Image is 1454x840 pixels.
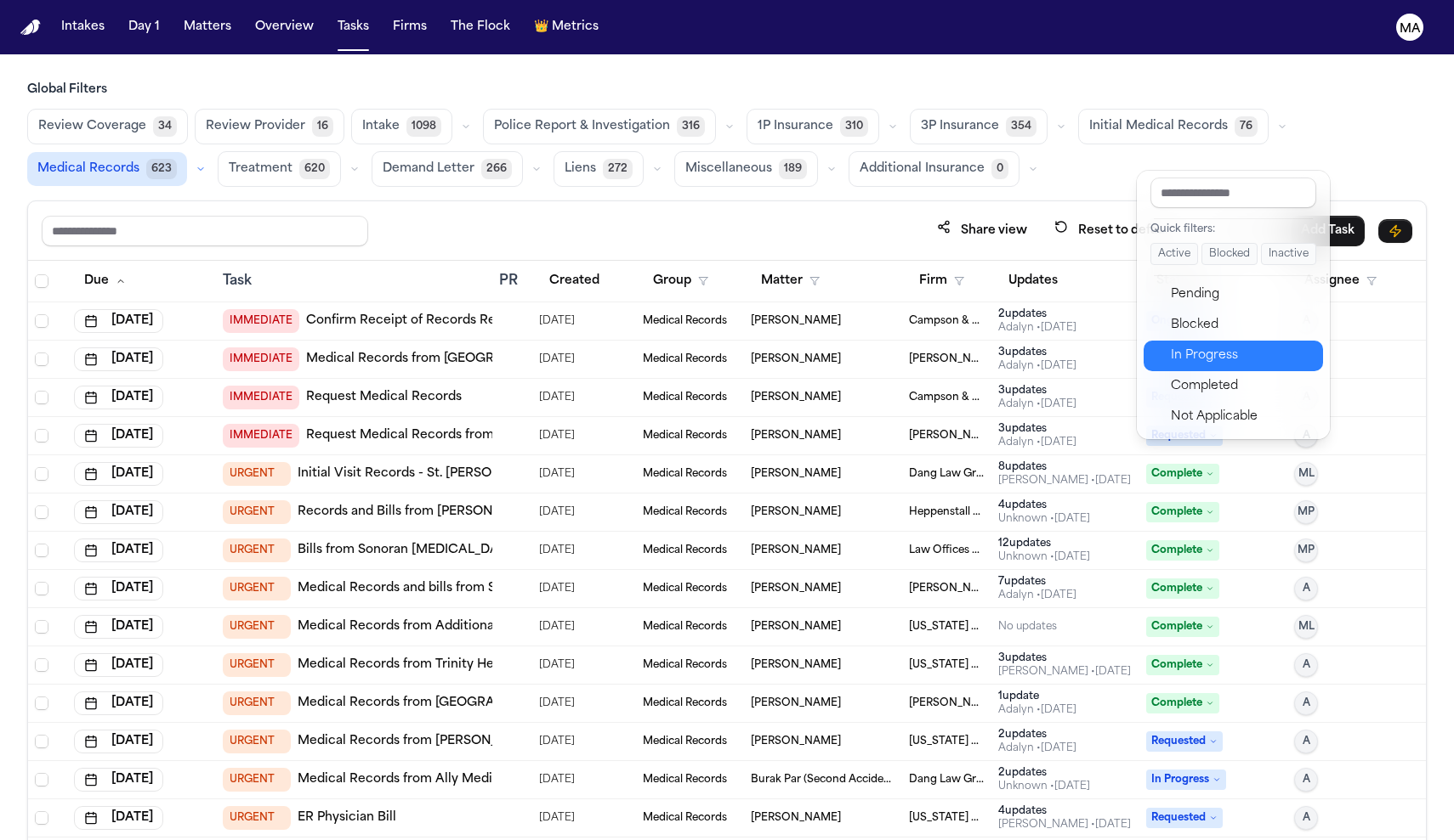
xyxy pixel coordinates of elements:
button: Blocked [1201,243,1258,265]
div: Status [1137,171,1330,439]
div: Completed [1171,376,1313,397]
button: Inactive [1261,243,1316,265]
div: Quick filters: [1150,223,1316,236]
div: Blocked [1171,315,1313,335]
div: Pending [1171,285,1313,305]
div: Not Applicable [1171,407,1313,427]
button: Active [1150,243,1198,265]
div: In Progress [1171,346,1313,366]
